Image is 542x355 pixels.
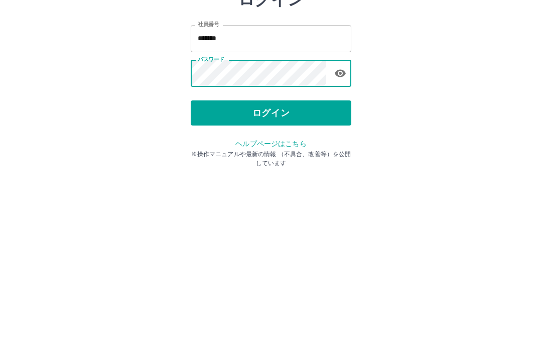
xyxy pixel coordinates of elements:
[235,213,306,221] a: ヘルプページはこちら
[191,223,351,241] p: ※操作マニュアルや最新の情報 （不具合、改善等）を公開しています
[238,63,304,82] h2: ログイン
[191,174,351,199] button: ログイン
[198,94,219,101] label: 社員番号
[198,129,224,137] label: パスワード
